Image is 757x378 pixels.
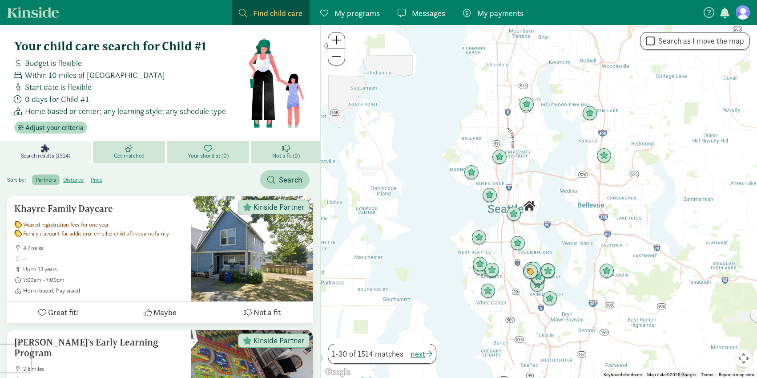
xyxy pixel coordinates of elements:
[23,230,169,237] span: Family discount for additional enrolled child of the same family
[7,176,31,183] span: Sort by:
[7,7,59,18] a: Kinside
[484,264,499,279] div: Click to see details
[323,366,352,378] img: Google
[251,141,320,163] a: Not a fit (0)
[334,7,380,19] span: My programs
[484,263,499,278] div: Click to see details
[523,264,538,280] div: Click to see details
[524,263,540,278] div: Click to see details
[655,36,744,46] label: Search as I move the map
[14,203,184,214] h5: Khayre Family Daycare
[25,105,226,117] span: Home based or center; any learning style; any schedule type
[114,152,145,159] span: Get matched
[523,262,538,277] div: Click to see details
[254,203,305,211] span: Kinside Partner
[254,337,305,345] span: Kinside Partner
[25,122,84,133] span: Adjust your criteria
[531,269,546,285] div: Click to see details
[604,372,642,378] button: Keyboard shortcuts
[510,236,525,251] div: Click to see details
[23,287,184,294] span: Home based, Play based
[464,165,479,180] div: Click to see details
[471,230,487,245] div: Click to see details
[23,366,184,373] span: 2.8 miles
[599,264,614,279] div: Click to see details
[14,39,248,53] h4: Your child care search for Child #1
[323,366,352,378] a: Open this area in Google Maps (opens a new window)
[412,7,445,19] span: Messages
[32,175,59,185] label: partners
[23,266,184,273] span: up to 13 years
[14,337,184,358] h5: [PERSON_NAME]'s Early Learning Program
[332,348,403,360] span: 1-30 of 1514 matches
[735,350,753,367] button: Map camera controls
[279,174,302,186] span: Search
[7,302,109,323] button: Great fit!
[647,372,696,377] span: Map data ©2025 Google
[153,306,177,318] span: Maybe
[480,284,495,299] div: Click to see details
[411,348,432,360] button: next
[93,141,167,163] a: Get matched
[522,199,537,214] div: Click to see details
[48,306,78,318] span: Great fit!
[253,7,302,19] span: Find child care
[477,7,523,19] span: My payments
[701,372,713,377] a: Terms
[25,93,89,105] span: 0 days for Child #1
[524,264,540,279] div: Click to see details
[23,276,184,284] span: 7:00am - 7:00pm
[25,57,82,69] span: Budget is flexible
[542,291,557,306] div: Click to see details
[14,122,87,134] button: Adjust your criteria
[473,261,488,276] div: Click to see details
[260,170,310,189] button: Search
[472,257,487,272] div: Click to see details
[87,175,106,185] label: price
[23,244,184,252] span: 4.7 miles
[540,264,556,279] div: Click to see details
[23,221,109,228] span: Waived registration fees for one year
[582,106,597,121] div: Click to see details
[109,302,211,323] button: Maybe
[482,188,497,203] div: Click to see details
[530,277,545,293] div: Click to see details
[519,97,534,112] div: Click to see details
[167,141,252,163] a: Your shortlist (0)
[526,262,541,277] div: Click to see details
[25,69,165,81] span: Within 10 miles of [GEOGRAPHIC_DATA]
[211,302,313,323] button: Not a fit
[60,175,87,185] label: distance
[188,152,228,159] span: Your shortlist (0)
[272,152,299,159] span: Not a fit (0)
[531,271,546,286] div: Click to see details
[506,207,521,222] div: Click to see details
[21,152,70,159] span: Search results (1514)
[25,81,92,93] span: Start date is flexible
[540,264,556,279] div: Click to see details
[596,148,612,163] div: Click to see details
[719,372,754,377] a: Report a map error
[492,150,507,165] div: Click to see details
[254,306,281,318] span: Not a fit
